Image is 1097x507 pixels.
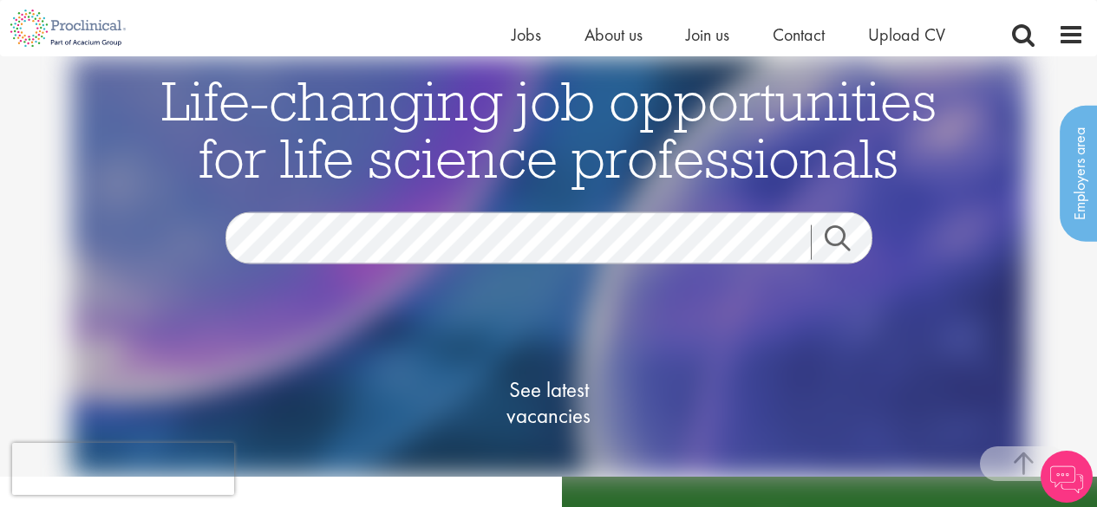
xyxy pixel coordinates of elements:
a: See latestvacancies [462,307,636,497]
a: Jobs [512,23,541,46]
a: Job search submit button [811,224,885,259]
img: Chatbot [1041,451,1093,503]
iframe: reCAPTCHA [12,443,234,495]
span: Life-changing job opportunities for life science professionals [161,65,937,192]
a: Contact [773,23,825,46]
a: About us [584,23,643,46]
a: Upload CV [868,23,945,46]
img: candidate home [71,56,1027,477]
a: Join us [686,23,729,46]
span: See latest vacancies [462,376,636,428]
